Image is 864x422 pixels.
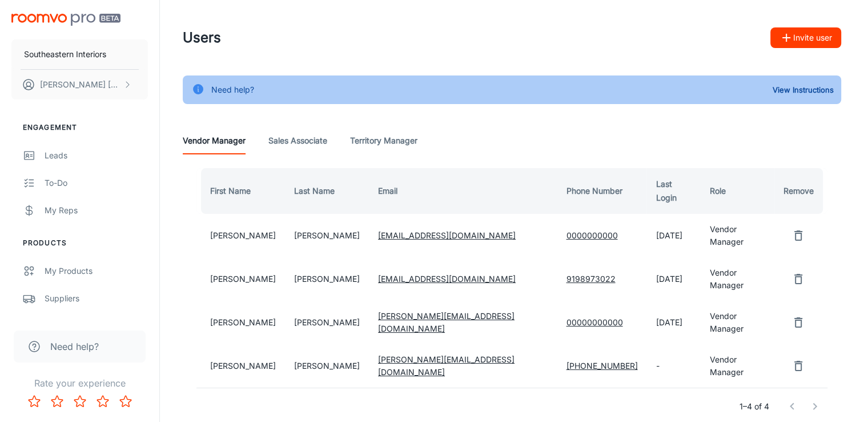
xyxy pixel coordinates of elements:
[196,168,285,214] th: First Name
[45,292,148,305] div: Suppliers
[740,400,769,413] p: 1–4 of 4
[646,257,700,301] td: [DATE]
[566,317,622,327] a: 00000000000
[350,127,417,154] a: Territory Manager
[211,79,254,101] div: Need help?
[9,376,150,390] p: Rate your experience
[701,168,774,214] th: Role
[770,27,841,48] button: Invite user
[378,230,516,240] a: [EMAIL_ADDRESS][DOMAIN_NAME]
[369,168,557,214] th: Email
[45,177,148,189] div: To-do
[285,214,369,257] td: [PERSON_NAME]
[45,204,148,217] div: My Reps
[69,390,91,413] button: Rate 3 star
[701,344,774,388] td: Vendor Manager
[646,168,700,214] th: Last Login
[11,39,148,69] button: Southeastern Interiors
[770,81,837,98] button: View Instructions
[24,48,106,61] p: Southeastern Interiors
[11,70,148,99] button: [PERSON_NAME] [PERSON_NAME]
[23,390,46,413] button: Rate 1 star
[285,257,369,301] td: [PERSON_NAME]
[196,214,285,257] td: [PERSON_NAME]
[378,355,515,377] a: [PERSON_NAME][EMAIL_ADDRESS][DOMAIN_NAME]
[91,390,114,413] button: Rate 4 star
[378,274,516,284] a: [EMAIL_ADDRESS][DOMAIN_NAME]
[646,301,700,344] td: [DATE]
[774,168,827,214] th: Remove
[285,344,369,388] td: [PERSON_NAME]
[114,390,137,413] button: Rate 5 star
[46,390,69,413] button: Rate 2 star
[787,311,810,334] button: remove user
[646,344,700,388] td: -
[557,168,646,214] th: Phone Number
[701,301,774,344] td: Vendor Manager
[196,257,285,301] td: [PERSON_NAME]
[285,168,369,214] th: Last Name
[285,301,369,344] td: [PERSON_NAME]
[787,355,810,377] button: remove user
[566,274,615,284] a: 9198973022
[50,340,99,353] span: Need help?
[40,78,120,91] p: [PERSON_NAME] [PERSON_NAME]
[566,361,637,371] a: [PHONE_NUMBER]
[646,214,700,257] td: [DATE]
[268,127,327,154] a: Sales Associate
[196,344,285,388] td: [PERSON_NAME]
[45,265,148,277] div: My Products
[196,301,285,344] td: [PERSON_NAME]
[11,14,120,26] img: Roomvo PRO Beta
[701,257,774,301] td: Vendor Manager
[183,127,246,154] a: Vendor Manager
[787,224,810,247] button: remove user
[45,149,148,162] div: Leads
[787,268,810,290] button: remove user
[378,311,515,333] a: [PERSON_NAME][EMAIL_ADDRESS][DOMAIN_NAME]
[183,27,221,48] h1: Users
[701,214,774,257] td: Vendor Manager
[566,230,617,240] a: 0000000000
